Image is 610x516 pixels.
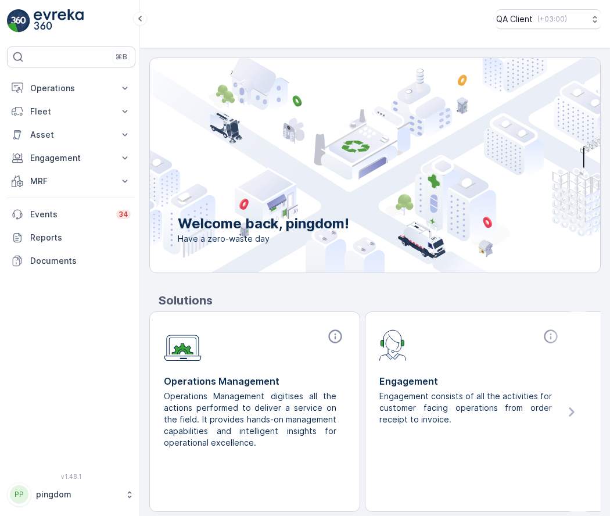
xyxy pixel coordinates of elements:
[30,232,131,243] p: Reports
[178,214,349,233] p: Welcome back, pingdom!
[537,15,567,24] p: ( +03:00 )
[98,58,600,273] img: city illustration
[164,328,202,361] img: module-icon
[496,13,533,25] p: QA Client
[30,106,112,117] p: Fleet
[10,485,28,504] div: PP
[178,233,349,245] span: Have a zero-waste day
[30,255,131,267] p: Documents
[7,77,135,100] button: Operations
[164,374,346,388] p: Operations Management
[30,152,112,164] p: Engagement
[7,473,135,480] span: v 1.48.1
[7,203,135,226] a: Events34
[164,390,336,449] p: Operations Management digitises all the actions performed to deliver a service on the field. It p...
[30,129,112,141] p: Asset
[7,146,135,170] button: Engagement
[7,482,135,507] button: PPpingdom
[379,328,407,361] img: module-icon
[7,249,135,273] a: Documents
[159,292,601,309] p: Solutions
[30,209,109,220] p: Events
[30,175,112,187] p: MRF
[7,100,135,123] button: Fleet
[30,83,112,94] p: Operations
[379,390,552,425] p: Engagement consists of all the activities for customer facing operations from order receipt to in...
[34,9,84,33] img: logo_light-DOdMpM7g.png
[496,9,601,29] button: QA Client(+03:00)
[36,489,119,500] p: pingdom
[7,170,135,193] button: MRF
[119,210,128,219] p: 34
[7,226,135,249] a: Reports
[379,374,561,388] p: Engagement
[7,123,135,146] button: Asset
[7,9,30,33] img: logo
[116,52,127,62] p: ⌘B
